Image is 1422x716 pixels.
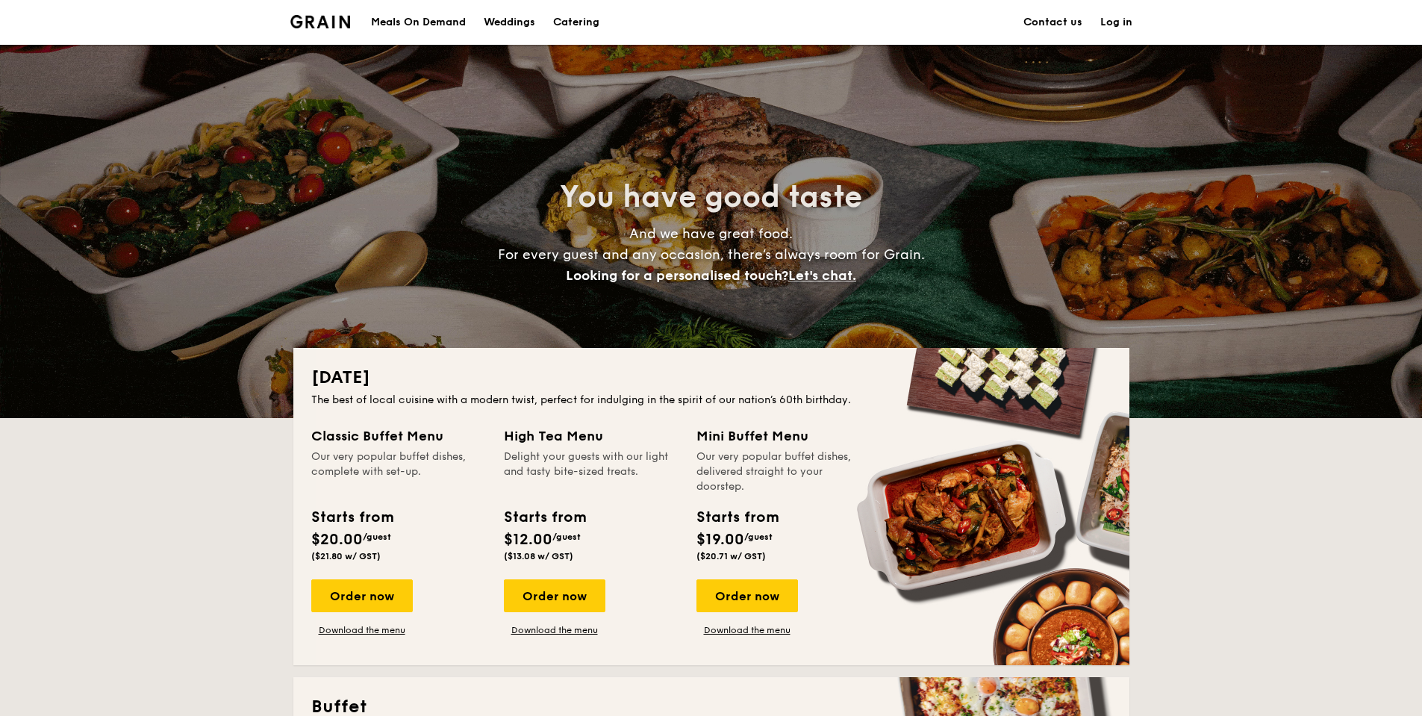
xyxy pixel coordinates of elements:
[290,15,351,28] img: Grain
[696,449,871,494] div: Our very popular buffet dishes, delivered straight to your doorstep.
[504,624,605,636] a: Download the menu
[311,393,1111,408] div: The best of local cuisine with a modern twist, perfect for indulging in the spirit of our nation’...
[696,426,871,446] div: Mini Buffet Menu
[696,579,798,612] div: Order now
[504,579,605,612] div: Order now
[311,426,486,446] div: Classic Buffet Menu
[696,531,744,549] span: $19.00
[504,449,679,494] div: Delight your guests with our light and tasty bite-sized treats.
[311,624,413,636] a: Download the menu
[311,449,486,494] div: Our very popular buffet dishes, complete with set-up.
[696,506,778,529] div: Starts from
[311,506,393,529] div: Starts from
[290,15,351,28] a: Logotype
[744,532,773,542] span: /guest
[504,506,585,529] div: Starts from
[504,531,552,549] span: $12.00
[552,532,581,542] span: /guest
[696,551,766,561] span: ($20.71 w/ GST)
[311,551,381,561] span: ($21.80 w/ GST)
[504,426,679,446] div: High Tea Menu
[788,267,856,284] span: Let's chat.
[363,532,391,542] span: /guest
[311,366,1111,390] h2: [DATE]
[311,531,363,549] span: $20.00
[311,579,413,612] div: Order now
[696,624,798,636] a: Download the menu
[504,551,573,561] span: ($13.08 w/ GST)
